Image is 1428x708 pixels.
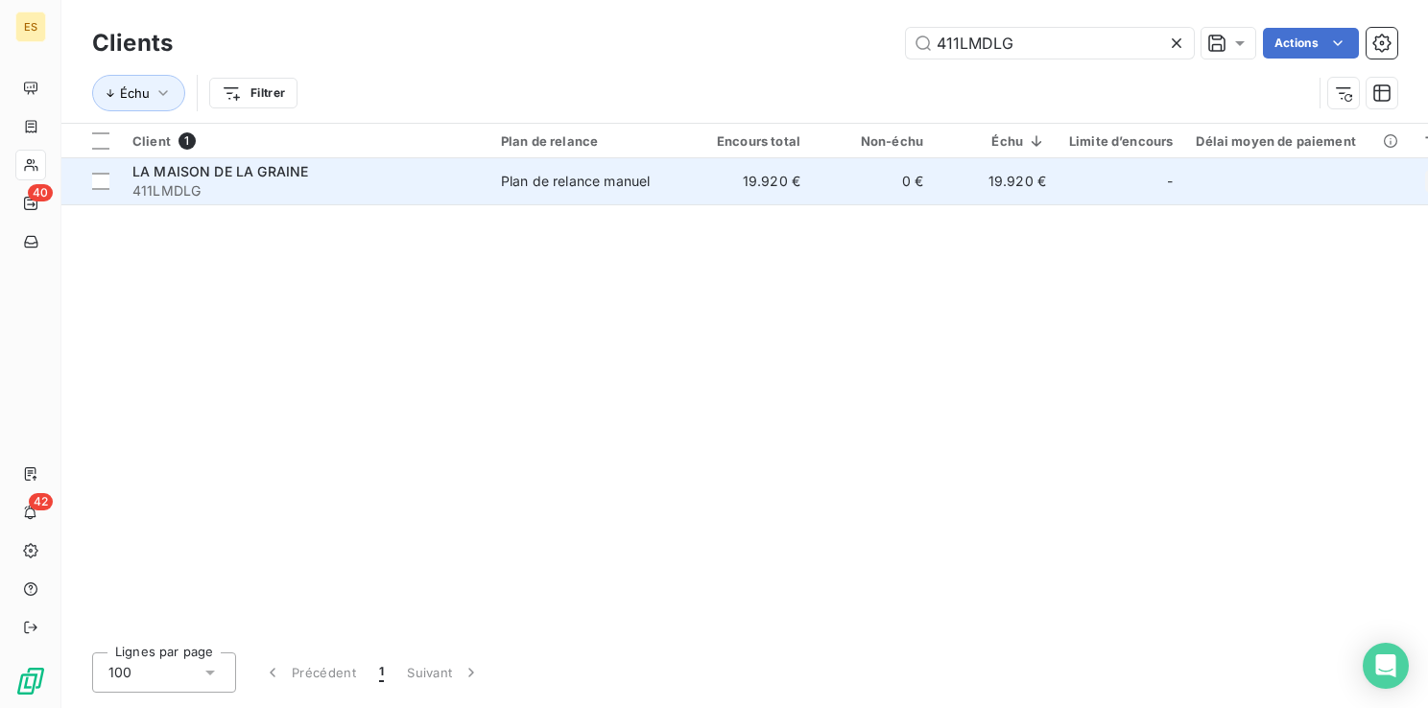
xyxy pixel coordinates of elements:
span: 411LMDLG [132,181,478,201]
button: Suivant [395,652,492,693]
div: Open Intercom Messenger [1363,643,1409,689]
div: Plan de relance manuel [501,172,650,191]
span: 42 [29,493,53,510]
button: Actions [1263,28,1359,59]
td: 19.920 € [935,158,1058,204]
span: 1 [178,132,196,150]
h3: Clients [92,26,173,60]
div: Non-échu [823,133,923,149]
img: Logo LeanPay [15,666,46,696]
span: Échu [120,85,150,101]
span: LA MAISON DE LA GRAINE [132,163,308,179]
div: Limite d’encours [1069,133,1173,149]
input: Rechercher [906,28,1194,59]
span: 1 [379,663,384,682]
button: Échu [92,75,185,111]
button: 1 [368,652,395,693]
div: ES [15,12,46,42]
div: Plan de relance [501,133,678,149]
div: Délai moyen de paiement [1196,133,1401,149]
button: Filtrer [209,78,297,108]
span: - [1167,172,1173,191]
div: Échu [946,133,1046,149]
td: 19.920 € [689,158,812,204]
span: 40 [28,184,53,201]
td: 0 € [812,158,935,204]
span: Client [132,133,171,149]
div: Encours total [701,133,800,149]
button: Précédent [251,652,368,693]
span: 100 [108,663,131,682]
